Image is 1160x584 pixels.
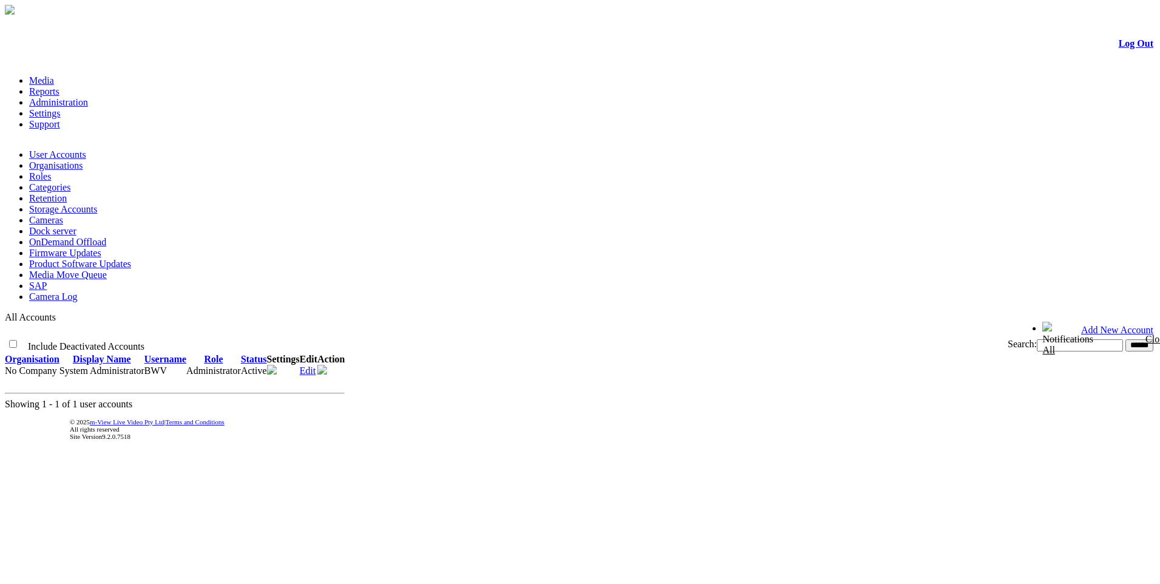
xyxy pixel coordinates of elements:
[186,365,241,377] td: Administrator
[90,418,164,426] a: m-View Live Video Pty Ltd
[59,365,144,376] span: Contact Method: None
[29,160,83,171] a: Organisations
[29,226,76,236] a: Dock server
[102,433,130,440] span: 9.2.0.7518
[29,248,101,258] a: Firmware Updates
[29,97,88,107] a: Administration
[5,312,56,322] span: All Accounts
[267,354,300,365] th: Settings
[29,119,60,129] a: Support
[29,270,107,280] a: Media Move Queue
[29,215,63,225] a: Cameras
[5,5,15,15] img: arrow-3.png
[317,354,345,365] th: Action
[1119,38,1153,49] a: Log Out
[28,341,144,351] span: Include Deactivated Accounts
[565,339,1153,351] div: Search:
[267,365,277,375] img: camera24.png
[29,237,106,247] a: OnDemand Offload
[5,365,57,376] span: No Company
[29,280,47,291] a: SAP
[13,412,61,447] img: DigiCert Secured Site Seal
[1042,322,1052,331] img: bell24.png
[317,366,327,376] a: Deactivate
[1042,334,1130,356] div: Notifications
[29,75,54,86] a: Media
[29,108,61,118] a: Settings
[144,354,186,364] a: Username
[29,259,131,269] a: Product Software Updates
[144,365,167,376] span: BWV
[29,193,67,203] a: Retention
[5,354,59,364] a: Organisation
[73,354,131,364] a: Display Name
[70,418,1153,440] div: © 2025 | All rights reserved
[5,399,132,409] span: Showing 1 - 1 of 1 user accounts
[29,291,78,302] a: Camera Log
[241,354,267,364] a: Status
[70,433,1153,440] div: Site Version
[166,418,224,426] a: Terms and Conditions
[317,365,327,375] img: user-active-green-icon.svg
[300,365,316,376] a: Edit
[204,354,223,364] a: Role
[29,182,70,192] a: Categories
[29,171,51,182] a: Roles
[865,322,1019,331] span: Welcome, System Administrator (Administrator)
[29,149,86,160] a: User Accounts
[29,86,59,97] a: Reports
[241,365,267,377] td: Active
[300,354,317,365] th: Edit
[29,204,97,214] a: Storage Accounts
